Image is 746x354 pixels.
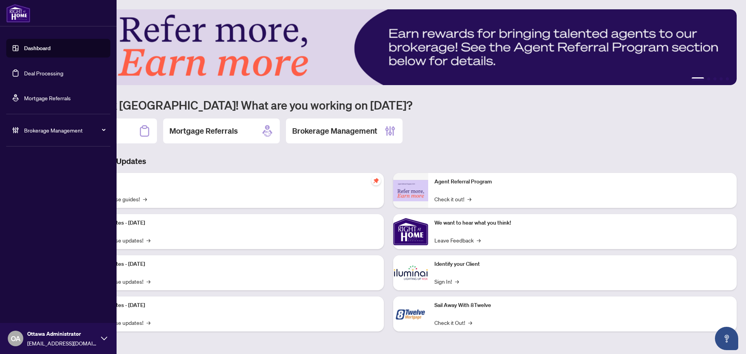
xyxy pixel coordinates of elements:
img: logo [6,4,30,23]
p: Agent Referral Program [434,178,730,186]
span: → [477,236,481,244]
p: Platform Updates - [DATE] [82,260,378,269]
a: Sign In!→ [434,277,459,286]
button: Open asap [715,327,738,350]
span: → [146,318,150,327]
p: Platform Updates - [DATE] [82,301,378,310]
span: Ottawa Administrator [27,330,97,338]
img: Agent Referral Program [393,180,428,201]
span: OA [11,333,21,344]
p: We want to hear what you think! [434,219,730,227]
img: Identify your Client [393,255,428,290]
a: Check it Out!→ [434,318,472,327]
a: Mortgage Referrals [24,94,71,101]
button: 1 [692,77,704,80]
span: Brokerage Management [24,126,105,134]
img: We want to hear what you think! [393,214,428,249]
span: → [146,277,150,286]
img: Sail Away With 8Twelve [393,296,428,331]
h2: Mortgage Referrals [169,126,238,136]
a: Deal Processing [24,70,63,77]
h2: Brokerage Management [292,126,377,136]
img: Slide 0 [40,9,737,85]
button: 5 [726,77,729,80]
span: → [455,277,459,286]
p: Self-Help [82,178,378,186]
button: 4 [720,77,723,80]
span: pushpin [371,176,381,185]
a: Leave Feedback→ [434,236,481,244]
span: → [143,195,147,203]
span: [EMAIL_ADDRESS][DOMAIN_NAME] [27,339,97,347]
p: Platform Updates - [DATE] [82,219,378,227]
a: Dashboard [24,45,51,52]
h3: Brokerage & Industry Updates [40,156,737,167]
span: → [468,318,472,327]
p: Identify your Client [434,260,730,269]
p: Sail Away With 8Twelve [434,301,730,310]
span: → [467,195,471,203]
h1: Welcome back [GEOGRAPHIC_DATA]! What are you working on [DATE]? [40,98,737,112]
button: 3 [713,77,716,80]
button: 2 [707,77,710,80]
a: Check it out!→ [434,195,471,203]
span: → [146,236,150,244]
